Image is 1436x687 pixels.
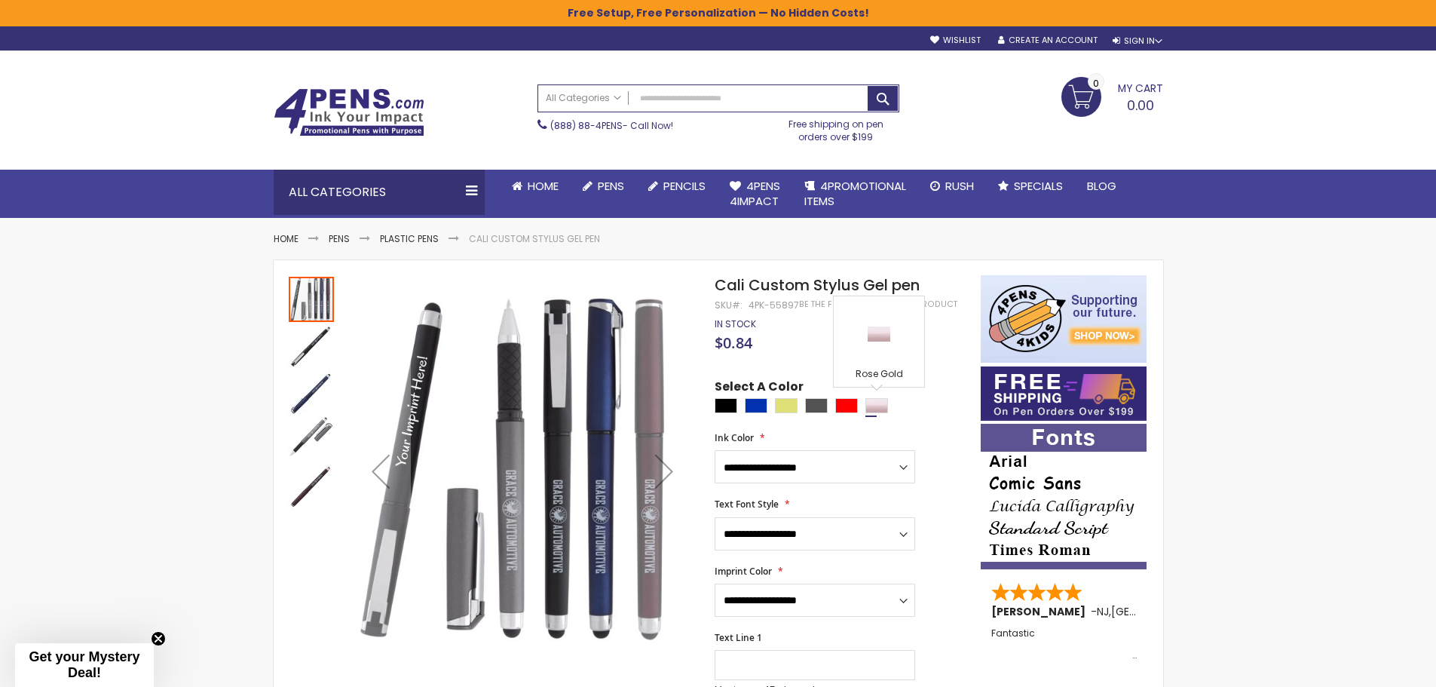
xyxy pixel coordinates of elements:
span: Ink Color [715,431,754,444]
span: Pens [598,178,624,194]
img: Cali Custom Stylus Gel pen [351,297,695,642]
span: Select A Color [715,379,804,399]
a: Blog [1075,170,1128,203]
span: Rush [945,178,974,194]
span: NJ [1097,604,1109,619]
div: Red [835,398,858,413]
div: Fantastic [991,628,1137,661]
a: Pencils [636,170,718,203]
div: Rose Gold [837,368,920,383]
img: Cali Custom Stylus Gel pen [289,464,334,509]
img: 4Pens Custom Pens and Promotional Products [274,88,424,136]
img: Cali Custom Stylus Gel pen [289,324,334,369]
div: 4PK-55897 [749,299,799,311]
span: Get your Mystery Deal! [29,649,139,680]
a: Plastic Pens [380,232,439,245]
button: Close teaser [151,631,166,646]
a: Home [500,170,571,203]
img: 4pens 4 kids [981,275,1147,363]
div: Blue [745,398,767,413]
span: $0.84 [715,333,752,353]
span: All Categories [546,92,621,104]
span: [PERSON_NAME] [991,604,1091,619]
span: In stock [715,317,756,330]
iframe: Google Customer Reviews [1312,646,1436,687]
li: Cali Custom Stylus Gel pen [469,233,600,245]
div: Get your Mystery Deal!Close teaser [15,643,154,687]
span: Pencils [663,178,706,194]
img: Cali Custom Stylus Gel pen [289,417,334,462]
span: Imprint Color [715,565,772,578]
a: Pens [329,232,350,245]
span: Blog [1087,178,1116,194]
div: Rose Gold [865,398,888,413]
a: (888) 88-4PENS [550,119,623,132]
a: Home [274,232,299,245]
strong: SKU [715,299,742,311]
div: Cali Custom Stylus Gel pen [289,416,335,462]
div: Next [634,275,694,667]
img: font-personalization-examples [981,424,1147,569]
a: Be the first to review this product [799,299,957,310]
span: - , [1091,604,1222,619]
div: Cali Custom Stylus Gel pen [289,275,335,322]
div: Gunmetal [805,398,828,413]
span: Specials [1014,178,1063,194]
span: Text Font Style [715,498,779,511]
a: Pens [571,170,636,203]
div: Black [715,398,737,413]
span: - Call Now! [550,119,673,132]
a: 4PROMOTIONALITEMS [792,170,918,219]
div: Gold [775,398,798,413]
span: Cali Custom Stylus Gel pen [715,274,920,296]
a: Rush [918,170,986,203]
div: Sign In [1113,35,1162,47]
a: 0.00 0 [1061,77,1163,115]
span: 0 [1093,76,1099,90]
div: Previous [351,275,411,667]
a: All Categories [538,85,629,110]
div: Cali Custom Stylus Gel pen [289,462,334,509]
div: Free shipping on pen orders over $199 [773,112,899,143]
div: Cali Custom Stylus Gel pen [289,322,335,369]
div: Cali Custom Stylus Gel pen [289,369,335,416]
img: Cali Custom Stylus Gel pen [289,370,334,416]
a: 4Pens4impact [718,170,792,219]
span: Home [528,178,559,194]
div: All Categories [274,170,485,215]
img: Free shipping on orders over $199 [981,367,1147,421]
div: Availability [715,318,756,330]
a: Wishlist [930,35,981,46]
span: 4PROMOTIONAL ITEMS [804,178,906,209]
a: Specials [986,170,1075,203]
span: [GEOGRAPHIC_DATA] [1111,604,1222,619]
a: Create an Account [998,35,1098,46]
span: 4Pens 4impact [730,178,780,209]
span: 0.00 [1127,96,1154,115]
span: Text Line 1 [715,631,762,644]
